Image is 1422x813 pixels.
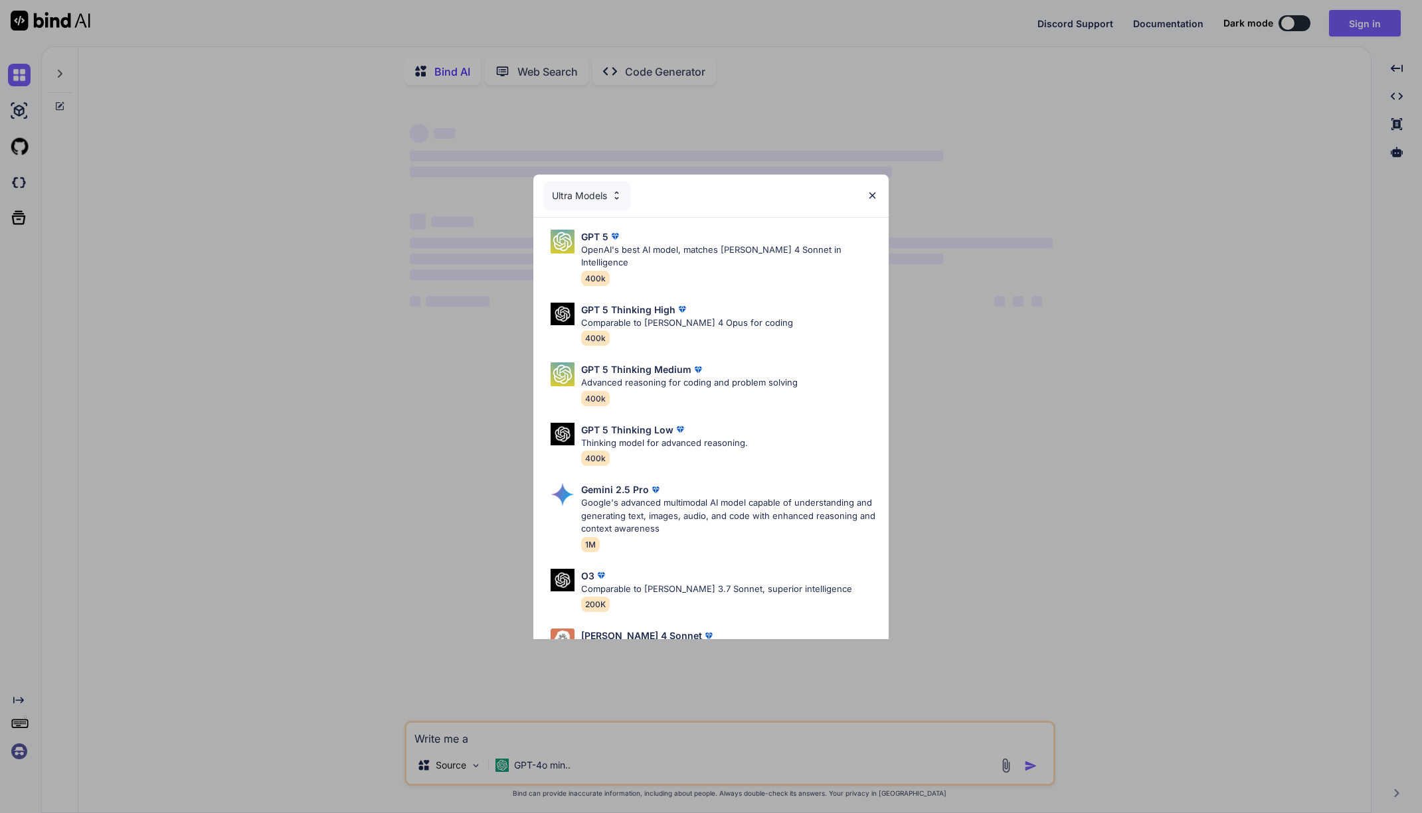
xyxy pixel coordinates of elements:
[649,483,662,496] img: premium
[551,303,575,326] img: Pick Models
[544,181,630,210] div: Ultra Models
[581,583,852,596] p: Comparable to [PERSON_NAME] 3.7 Sonnet, superior intelligence
[702,629,715,642] img: premium
[581,230,608,244] p: GPT 5
[673,423,687,436] img: premium
[581,244,878,269] p: OpenAI's best AI model, matches [PERSON_NAME] 4 Sonnet in Intelligence
[551,569,575,592] img: Pick Models
[581,537,600,552] span: 1M
[611,190,622,201] img: Pick Models
[581,317,793,330] p: Comparable to [PERSON_NAME] 4 Opus for coding
[581,437,748,450] p: Thinking model for advanced reasoning.
[551,423,575,446] img: Pick Models
[594,569,608,582] img: premium
[551,628,575,652] img: Pick Models
[581,496,878,536] p: Google's advanced multimodal AI model capable of understanding and generating text, images, audio...
[608,230,622,243] img: premium
[551,362,575,386] img: Pick Models
[581,391,610,406] span: 400k
[691,363,705,376] img: premium
[581,362,691,376] p: GPT 5 Thinking Medium
[675,303,689,316] img: premium
[581,569,594,583] p: O3
[867,190,878,201] img: close
[581,597,610,612] span: 200K
[581,271,610,286] span: 400k
[581,628,702,642] p: [PERSON_NAME] 4 Sonnet
[581,303,675,317] p: GPT 5 Thinking High
[551,482,575,506] img: Pick Models
[581,423,673,437] p: GPT 5 Thinking Low
[581,482,649,496] p: Gemini 2.5 Pro
[581,331,610,346] span: 400k
[581,376,798,390] p: Advanced reasoning for coding and problem solving
[551,230,575,254] img: Pick Models
[581,451,610,466] span: 400k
